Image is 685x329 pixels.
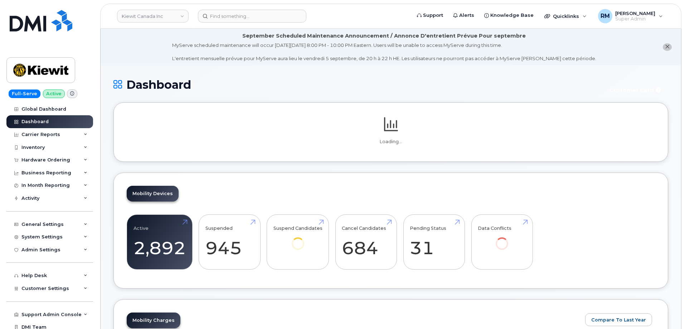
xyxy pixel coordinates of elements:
a: Mobility Charges [127,313,180,328]
a: Cancel Candidates 684 [342,218,390,266]
div: September Scheduled Maintenance Announcement / Annonce D'entretient Prévue Pour septembre [242,32,526,40]
a: Data Conflicts [478,218,526,260]
p: Loading... [127,139,655,145]
a: Suspend Candidates [273,218,322,260]
a: Active 2,892 [133,218,186,266]
button: Customer Card [604,84,668,97]
a: Suspended 945 [205,218,254,266]
span: Compare To Last Year [591,316,646,323]
button: Compare To Last Year [585,313,652,326]
a: Mobility Devices [127,186,179,202]
button: close notification [663,43,672,51]
div: MyServe scheduled maintenance will occur [DATE][DATE] 8:00 PM - 10:00 PM Eastern. Users will be u... [172,42,596,62]
h1: Dashboard [113,78,600,91]
a: Pending Status 31 [410,218,458,266]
